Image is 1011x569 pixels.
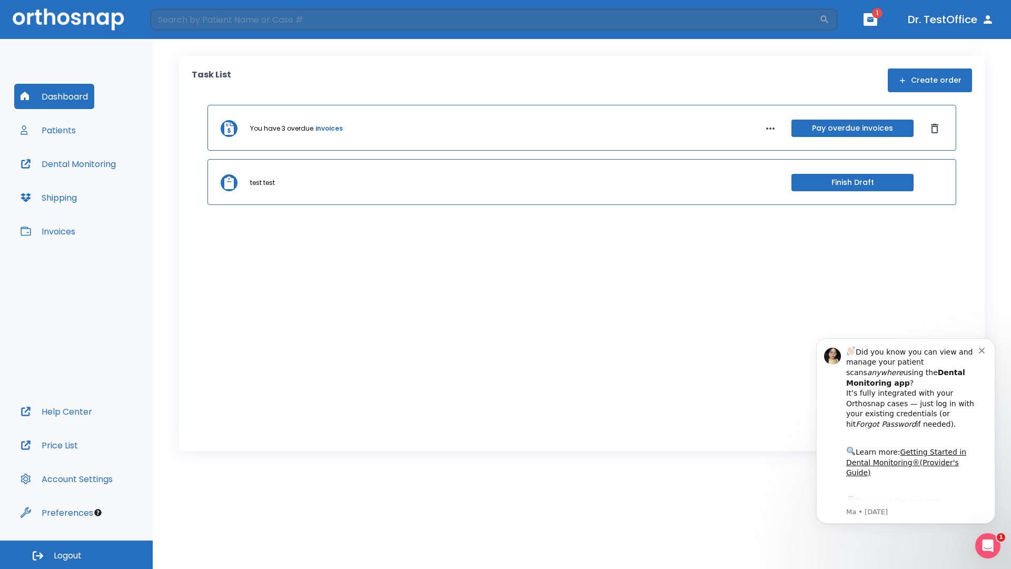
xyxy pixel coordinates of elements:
[791,120,914,137] button: Pay overdue invoices
[791,174,914,191] button: Finish Draft
[975,533,1000,558] iframe: Intercom live chat
[13,8,124,30] img: Orthosnap
[926,120,943,137] button: Dismiss
[14,185,83,210] button: Shipping
[800,322,1011,541] iframe: Intercom notifications message
[14,117,82,143] button: Patients
[14,84,94,109] button: Dashboard
[46,185,179,194] p: Message from Ma, sent 2w ago
[14,399,98,424] button: Help Center
[872,8,883,18] span: 1
[14,433,84,458] button: Price List
[14,151,122,176] button: Dental Monitoring
[93,508,103,517] div: Tooltip anchor
[997,533,1005,542] span: 1
[904,10,998,29] button: Dr. TestOffice
[46,172,179,225] div: Download the app: | ​ Let us know if you need help getting started!
[179,23,187,31] button: Dismiss notification
[14,466,119,492] button: Account Settings
[14,219,82,244] button: Invoices
[46,174,140,193] a: App Store
[54,550,82,562] span: Logout
[315,124,343,133] a: invoices
[14,500,100,525] button: Preferences
[151,9,819,30] input: Search by Patient Name or Case #
[888,68,972,92] button: Create order
[192,68,231,92] p: Task List
[250,178,275,188] p: test test
[250,124,313,133] p: You have 3 overdue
